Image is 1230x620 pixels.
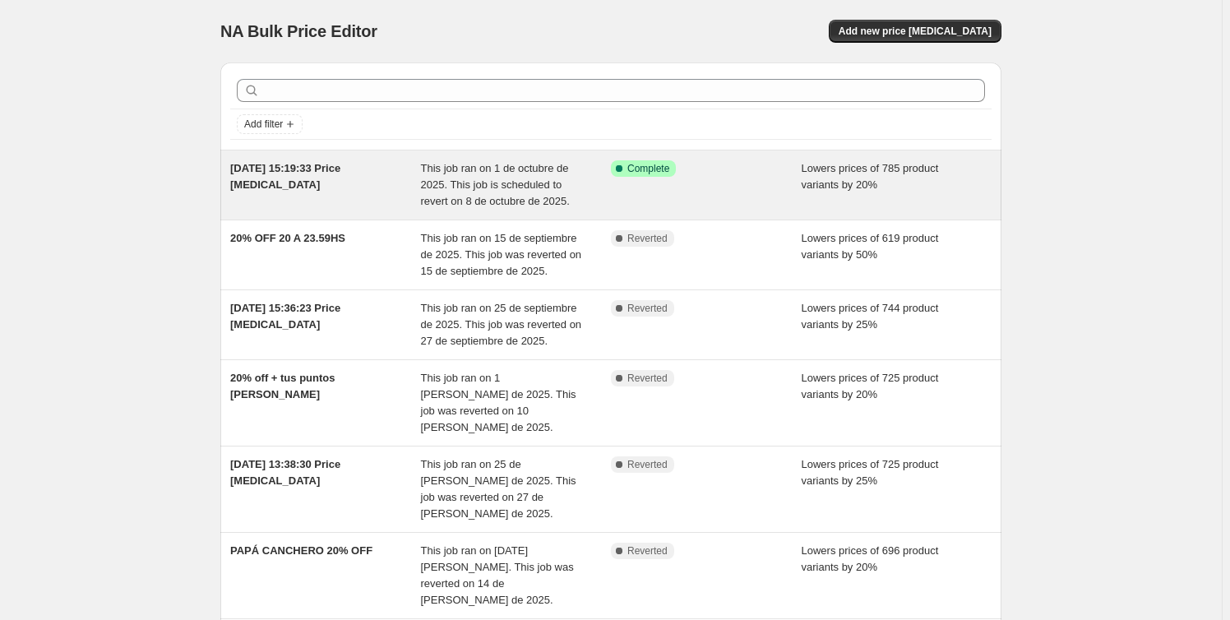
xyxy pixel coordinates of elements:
span: Reverted [627,302,668,315]
span: Complete [627,162,669,175]
span: 20% off + tus puntos [PERSON_NAME] [230,372,335,400]
span: This job ran on 25 de [PERSON_NAME] de 2025. This job was reverted on 27 de [PERSON_NAME] de 2025. [421,458,576,520]
span: PAPÁ CANCHERO 20% OFF [230,544,372,557]
span: This job ran on 1 [PERSON_NAME] de 2025. This job was reverted on 10 [PERSON_NAME] de 2025. [421,372,576,433]
span: This job ran on 1 de octubre de 2025. This job is scheduled to revert on 8 de octubre de 2025. [421,162,570,207]
span: Lowers prices of 785 product variants by 20% [802,162,939,191]
span: Reverted [627,458,668,471]
span: This job ran on [DATE][PERSON_NAME]. This job was reverted on 14 de [PERSON_NAME] de 2025. [421,544,574,606]
span: 20% OFF 20 A 23.59HS [230,232,345,244]
span: Add filter [244,118,283,131]
span: Lowers prices of 725 product variants by 20% [802,372,939,400]
span: [DATE] 15:19:33 Price [MEDICAL_DATA] [230,162,340,191]
span: Reverted [627,232,668,245]
span: [DATE] 15:36:23 Price [MEDICAL_DATA] [230,302,340,331]
span: Lowers prices of 696 product variants by 20% [802,544,939,573]
span: Lowers prices of 619 product variants by 50% [802,232,939,261]
span: This job ran on 25 de septiembre de 2025. This job was reverted on 27 de septiembre de 2025. [421,302,582,347]
span: This job ran on 15 de septiembre de 2025. This job was reverted on 15 de septiembre de 2025. [421,232,582,277]
span: Reverted [627,544,668,558]
span: Reverted [627,372,668,385]
button: Add new price [MEDICAL_DATA] [829,20,1001,43]
span: Add new price [MEDICAL_DATA] [839,25,992,38]
span: [DATE] 13:38:30 Price [MEDICAL_DATA] [230,458,340,487]
span: Lowers prices of 744 product variants by 25% [802,302,939,331]
span: NA Bulk Price Editor [220,22,377,40]
button: Add filter [237,114,303,134]
span: Lowers prices of 725 product variants by 25% [802,458,939,487]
